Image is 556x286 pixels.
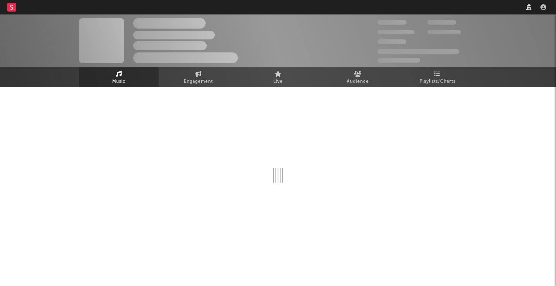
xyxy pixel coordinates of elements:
span: 100 000 [427,20,456,25]
span: Jump Score: 85.0 [378,58,420,63]
span: Engagement [184,77,213,86]
span: 1 000 000 [427,30,461,34]
a: Playlists/Charts [397,67,477,87]
span: 50 000 000 [378,30,414,34]
span: Audience [347,77,369,86]
a: Music [79,67,159,87]
span: Playlists/Charts [420,77,455,86]
span: 100 000 [378,39,406,44]
span: 50 000 000 Monthly Listeners [378,49,459,54]
span: 300 000 [378,20,407,25]
a: Engagement [159,67,238,87]
a: Live [238,67,318,87]
span: Live [273,77,283,86]
a: Audience [318,67,397,87]
span: Music [112,77,126,86]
